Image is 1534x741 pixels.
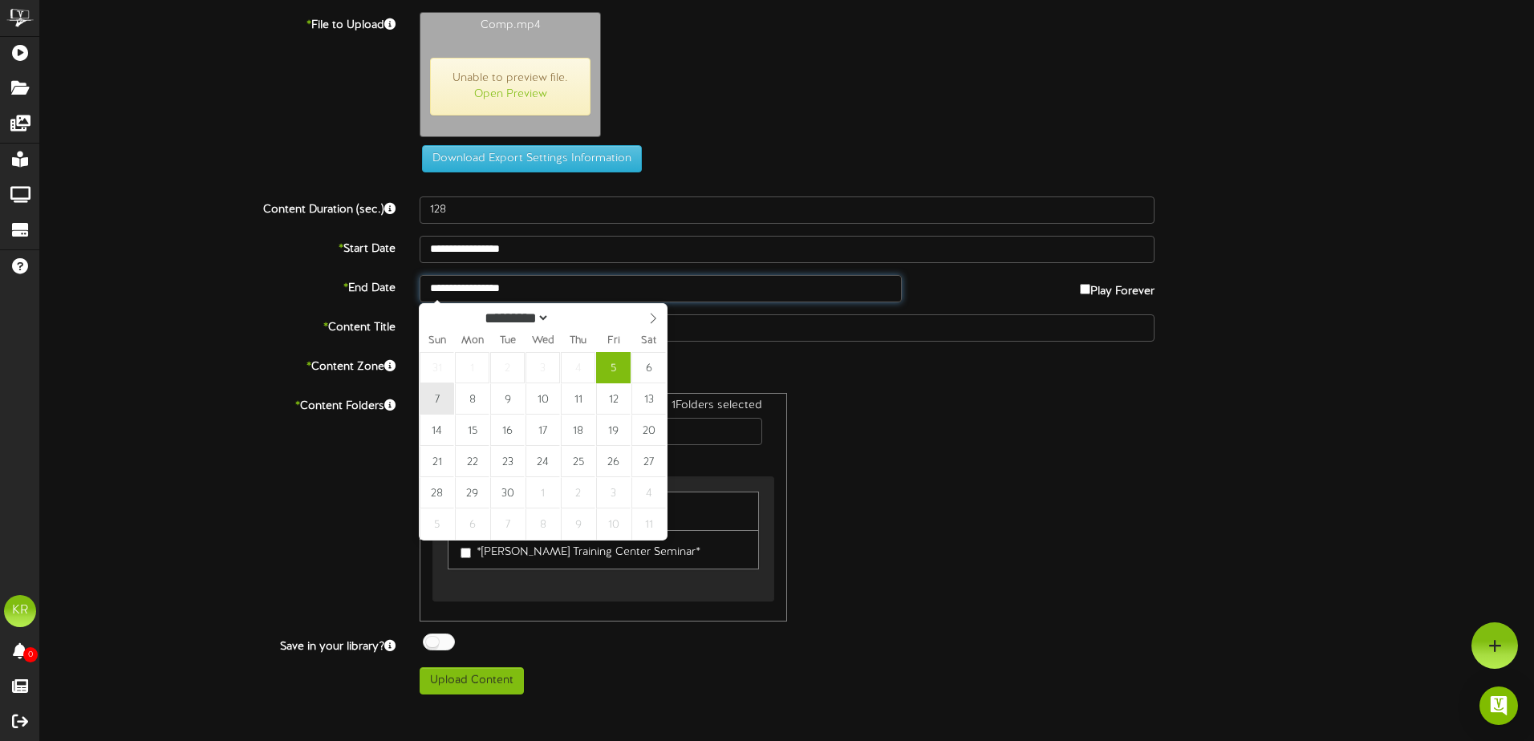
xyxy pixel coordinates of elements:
span: September 3, 2025 [526,352,560,383]
span: September 22, 2025 [455,446,489,477]
input: Title of this Content [420,314,1155,342]
span: September 7, 2025 [420,383,454,415]
span: October 11, 2025 [631,508,666,540]
span: September 15, 2025 [455,415,489,446]
span: Mon [455,336,490,346]
span: September 18, 2025 [561,415,595,446]
label: Content Title [28,314,408,336]
span: September 23, 2025 [490,446,525,477]
a: Download Export Settings Information [414,152,642,164]
span: August 31, 2025 [420,352,454,383]
button: Upload Content [420,667,524,694]
input: *[PERSON_NAME] Training Center Seminar* [461,548,471,558]
span: September 27, 2025 [631,446,666,477]
span: September 26, 2025 [596,446,631,477]
span: October 2, 2025 [561,477,595,508]
span: September 21, 2025 [420,446,454,477]
span: September 19, 2025 [596,415,631,446]
span: October 8, 2025 [526,508,560,540]
span: October 6, 2025 [455,508,489,540]
label: Play Forever [1080,275,1155,300]
button: Download Export Settings Information [422,145,642,172]
span: September 30, 2025 [490,477,525,508]
label: *[PERSON_NAME] Training Center Seminar* [461,539,700,561]
span: 0 [23,647,38,662]
label: Content Zone [28,354,408,375]
span: Sat [631,336,667,346]
span: October 1, 2025 [526,477,560,508]
span: Fri [596,336,631,346]
a: Open Preview [474,88,547,100]
span: September 4, 2025 [561,352,595,383]
span: September 5, 2025 [596,352,631,383]
span: September 9, 2025 [490,383,525,415]
label: Start Date [28,236,408,257]
span: September 13, 2025 [631,383,666,415]
span: Tue [490,336,526,346]
span: September 14, 2025 [420,415,454,446]
span: September 8, 2025 [455,383,489,415]
span: October 10, 2025 [596,508,631,540]
input: Play Forever [1080,284,1090,294]
span: Sun [420,336,455,346]
span: September 1, 2025 [455,352,489,383]
span: September 25, 2025 [561,446,595,477]
span: October 4, 2025 [631,477,666,508]
span: October 3, 2025 [596,477,631,508]
label: End Date [28,275,408,297]
span: September 2, 2025 [490,352,525,383]
span: Unable to preview file. [430,58,590,115]
span: Thu [561,336,596,346]
span: October 9, 2025 [561,508,595,540]
label: Content Duration (sec.) [28,196,408,218]
span: September 11, 2025 [561,383,595,415]
span: September 12, 2025 [596,383,631,415]
span: September 6, 2025 [631,352,666,383]
span: October 5, 2025 [420,508,454,540]
div: Open Intercom Messenger [1479,686,1518,725]
span: September 20, 2025 [631,415,666,446]
span: October 7, 2025 [490,508,525,540]
span: September 17, 2025 [526,415,560,446]
span: September 10, 2025 [526,383,560,415]
input: Year [550,310,607,326]
span: September 16, 2025 [490,415,525,446]
label: Save in your library? [28,634,408,655]
span: September 24, 2025 [526,446,560,477]
label: File to Upload [28,12,408,34]
label: Content Folders [28,393,408,415]
span: September 28, 2025 [420,477,454,508]
span: Wed [526,336,561,346]
span: September 29, 2025 [455,477,489,508]
div: KR [4,595,36,627]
